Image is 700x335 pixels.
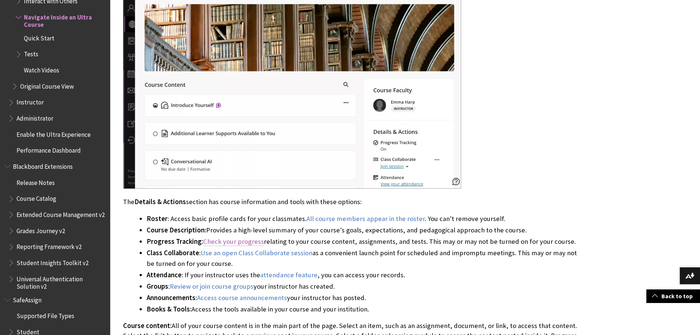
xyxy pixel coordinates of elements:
[17,257,89,267] span: Student Insights Toolkit v2
[147,225,579,235] li: Provides a high-level summary of your course's goals, expectations, and pedagogical approach to t...
[123,321,172,330] span: Course content:
[17,128,91,138] span: Enable the Ultra Experience
[17,241,82,251] span: Reporting Framework v2
[203,237,264,246] a: Check your progress
[13,160,73,170] span: Blackboard Extensions
[20,80,74,90] span: Original Course View
[147,270,579,280] li: : If your instructor uses the , you can access your records.
[24,32,54,42] span: Quick Start
[17,310,74,320] span: Supported File Types
[147,214,579,224] li: : Access basic profile cards for your classmates. . You can't remove yourself.
[147,293,579,303] li: : your instructor has posted.
[24,11,105,28] span: Navigate Inside an Ultra Course
[147,271,182,279] span: Attendance
[17,112,53,122] span: Administrator
[147,304,579,314] li: Access the tools available in your course and your institution.
[147,282,168,291] span: Groups
[147,226,206,234] span: Course Description:
[147,248,579,268] li: : as a convenient launch point for scheduled and impromptu meetings. This may or may not be turne...
[123,197,579,207] p: The section has course information and tools with these options:
[17,225,65,235] span: Grades Journey v2
[17,96,44,106] span: Instructor
[134,197,186,206] span: Details & Actions
[147,293,195,302] span: Announcements
[147,214,168,223] span: Roster
[147,236,579,247] li: relating to your course content, assignments, and tests. This may or may not be turned on for you...
[147,281,579,292] li: : your instructor has created.
[306,214,425,223] a: All course members appear in the roster
[13,294,42,304] span: SafeAssign
[4,160,106,290] nav: Book outline for Blackboard Extensions
[147,249,199,257] span: Class Collaborate
[24,48,38,58] span: Tests
[197,293,287,302] a: Access course announcements
[17,209,105,218] span: Extended Course Management v2
[260,271,317,279] a: attendance feature
[201,249,312,257] a: Use an open Class Collaborate session
[147,305,191,313] span: Books & Tools:
[646,289,700,303] a: Back to top
[17,193,56,203] span: Course Catalog
[17,145,81,154] span: Performance Dashboard
[24,64,59,74] span: Watch Videos
[147,237,203,246] span: Progress Tracking:
[17,177,55,186] span: Release Notes
[170,282,254,291] a: Review or join course groups
[17,273,105,290] span: Universal Authentication Solution v2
